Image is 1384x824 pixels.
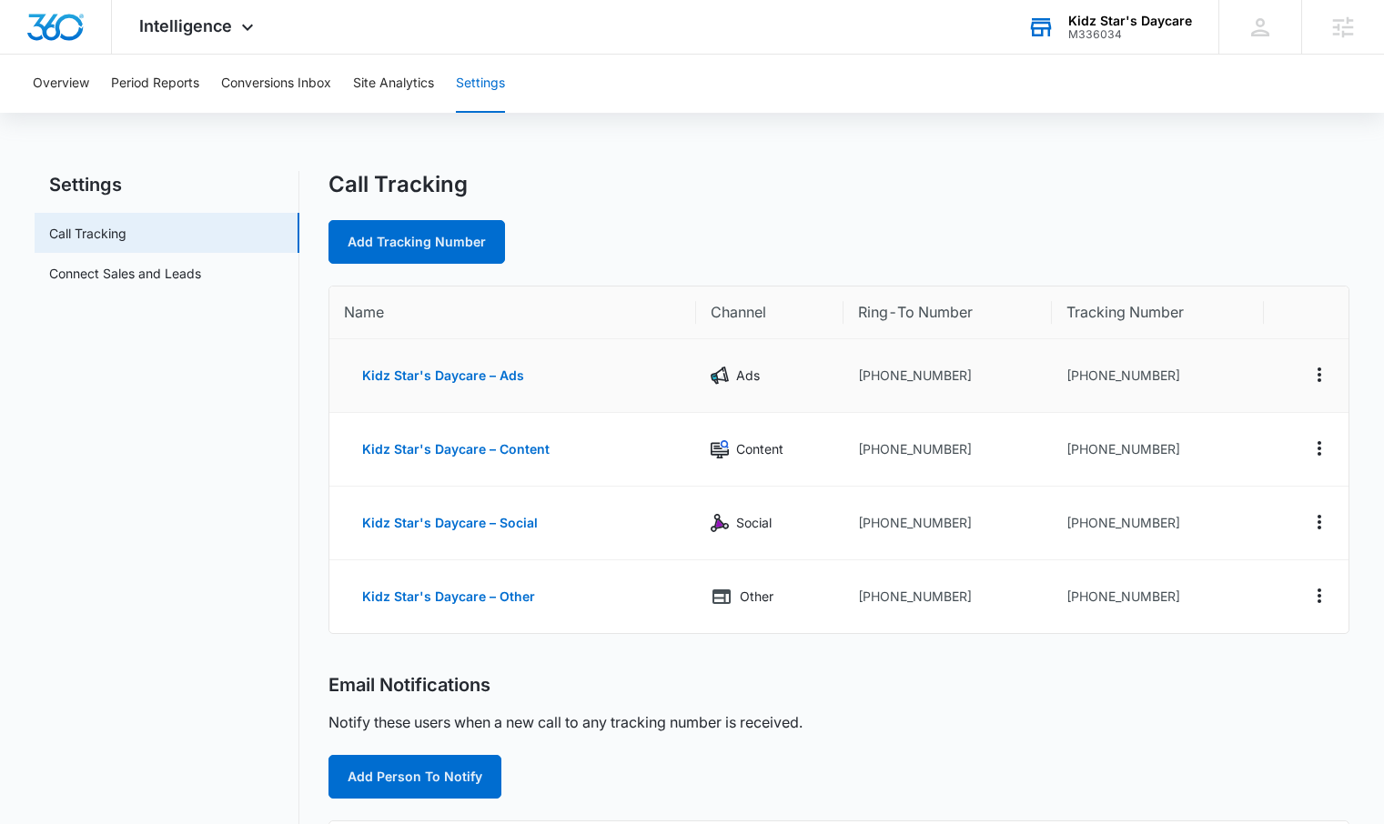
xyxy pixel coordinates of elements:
[344,501,556,545] button: Kidz Star's Daycare – Social
[329,286,696,339] th: Name
[736,366,760,386] p: Ads
[740,587,773,607] p: Other
[456,55,505,113] button: Settings
[344,575,553,618] button: Kidz Star's Daycare – Other
[844,560,1052,633] td: [PHONE_NUMBER]
[328,171,468,198] h1: Call Tracking
[1305,507,1334,537] button: Actions
[35,171,299,198] h2: Settings
[69,107,163,119] div: Domain Overview
[181,106,196,120] img: tab_keywords_by_traffic_grey.svg
[1052,560,1264,633] td: [PHONE_NUMBER]
[844,487,1052,560] td: [PHONE_NUMBER]
[29,47,44,62] img: website_grey.svg
[844,413,1052,487] td: [PHONE_NUMBER]
[711,440,729,458] img: Content
[1052,487,1264,560] td: [PHONE_NUMBER]
[328,220,505,264] a: Add Tracking Number
[1068,28,1192,41] div: account id
[1305,581,1334,610] button: Actions
[711,514,729,532] img: Social
[1052,286,1264,339] th: Tracking Number
[139,16,232,35] span: Intelligence
[844,286,1052,339] th: Ring-To Number
[1052,413,1264,487] td: [PHONE_NUMBER]
[328,755,501,799] button: Add Person To Notify
[844,339,1052,413] td: [PHONE_NUMBER]
[696,286,844,339] th: Channel
[201,107,307,119] div: Keywords by Traffic
[111,55,199,113] button: Period Reports
[344,427,568,471] button: Kidz Star's Daycare – Content
[353,55,434,113] button: Site Analytics
[49,264,201,283] a: Connect Sales and Leads
[736,439,783,459] p: Content
[1068,14,1192,28] div: account name
[49,106,64,120] img: tab_domain_overview_orange.svg
[1052,339,1264,413] td: [PHONE_NUMBER]
[29,29,44,44] img: logo_orange.svg
[328,674,490,697] h2: Email Notifications
[49,224,126,243] a: Call Tracking
[33,55,89,113] button: Overview
[344,354,542,397] button: Kidz Star's Daycare – Ads
[1305,360,1334,389] button: Actions
[1305,434,1334,463] button: Actions
[47,47,200,62] div: Domain: [DOMAIN_NAME]
[711,367,729,385] img: Ads
[328,711,803,733] p: Notify these users when a new call to any tracking number is received.
[736,513,772,533] p: Social
[221,55,331,113] button: Conversions Inbox
[51,29,89,44] div: v 4.0.25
